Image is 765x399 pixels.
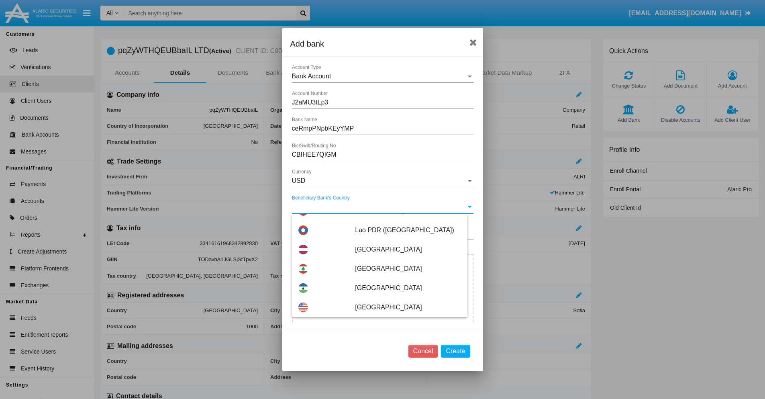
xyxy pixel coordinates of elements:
span: USD [292,177,306,184]
span: Bank Account [292,73,331,80]
button: Cancel [408,345,438,358]
span: [GEOGRAPHIC_DATA] [355,298,461,317]
div: Add bank [290,37,475,50]
button: Create [441,345,470,358]
span: [GEOGRAPHIC_DATA] [355,259,461,278]
span: Lao PDR ([GEOGRAPHIC_DATA]) [355,221,461,240]
span: [GEOGRAPHIC_DATA] [355,278,461,298]
span: [GEOGRAPHIC_DATA] [355,240,461,259]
